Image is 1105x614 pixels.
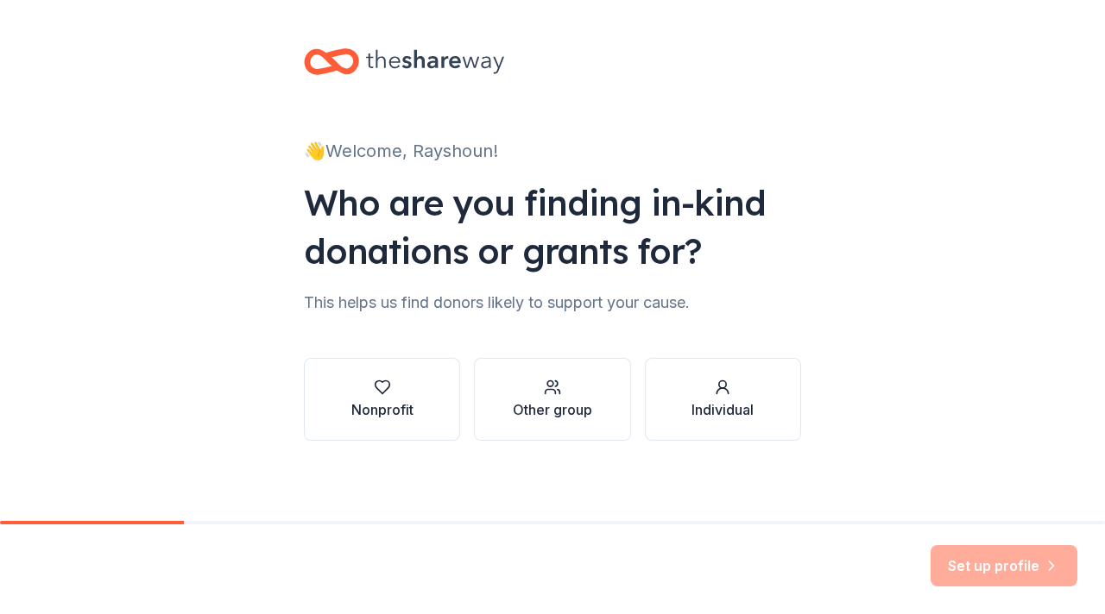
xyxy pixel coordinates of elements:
button: Other group [474,358,630,441]
div: This helps us find donors likely to support your cause. [304,289,801,316]
button: Individual [645,358,801,441]
div: Individual [691,399,754,420]
div: 👋 Welcome, Rayshoun! [304,137,801,165]
button: Nonprofit [304,358,460,441]
div: Nonprofit [351,399,414,420]
div: Other group [513,399,592,420]
div: Who are you finding in-kind donations or grants for? [304,179,801,275]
